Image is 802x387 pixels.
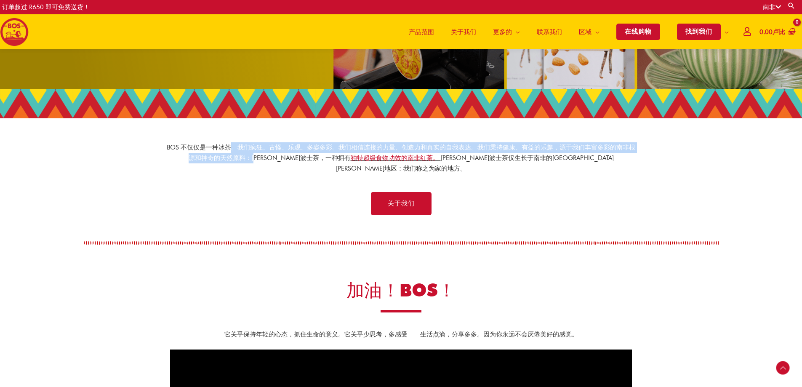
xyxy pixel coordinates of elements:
font: 更多的 [493,28,512,36]
a: 联系我们 [528,14,570,49]
nav: 网站导航 [394,14,737,49]
a: 搜索按钮 [787,2,796,10]
font: 南非 [763,3,775,11]
font: 0.00 [759,28,773,36]
font: 加油！BOS！ [346,280,456,301]
font: 产品范围 [409,28,434,36]
a: 更多的 [485,14,528,49]
font: 找到我们 [685,28,712,35]
a: 产品范围 [400,14,442,49]
font: 在线购物 [625,28,652,35]
font: 区域 [579,28,592,36]
a: 区域 [570,14,608,49]
font: 它关乎保持年轻的心态，抓住生命的意义。它关乎少思考，多感受——生活点滴，分享多多。因为你永远不会厌倦美好的感觉。 [224,331,578,338]
font: 我们疯狂、古怪、乐观、多姿多彩。我们相信连接的力量、创造力和真实的自我表达。我们秉持健康、有益的乐趣，源于我们丰富多彩的南非根源和神奇的天然原料：[PERSON_NAME]波士茶，一种拥有 [189,144,636,162]
a: 在线购物 [608,14,669,49]
a: 独特超级食物功效的南非红茶。 [351,154,439,162]
a: 查看购物车，空 [758,23,796,42]
font: 卢比 [773,28,785,36]
font: 订单超过 R650 即可免费送货！ [2,3,90,11]
a: 关于我们 [371,192,432,215]
font: 关于我们 [388,200,415,207]
font: 联系我们 [537,28,562,36]
font: BOS 不仅仅是一种冰茶。 [167,144,237,151]
font: [PERSON_NAME]波士茶仅生长于南非的[GEOGRAPHIC_DATA][PERSON_NAME]地区：我们称之为家的地方。 [336,154,614,172]
a: 南非 [763,3,781,11]
font: 关于我们 [451,28,476,36]
a: 关于我们 [442,14,485,49]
